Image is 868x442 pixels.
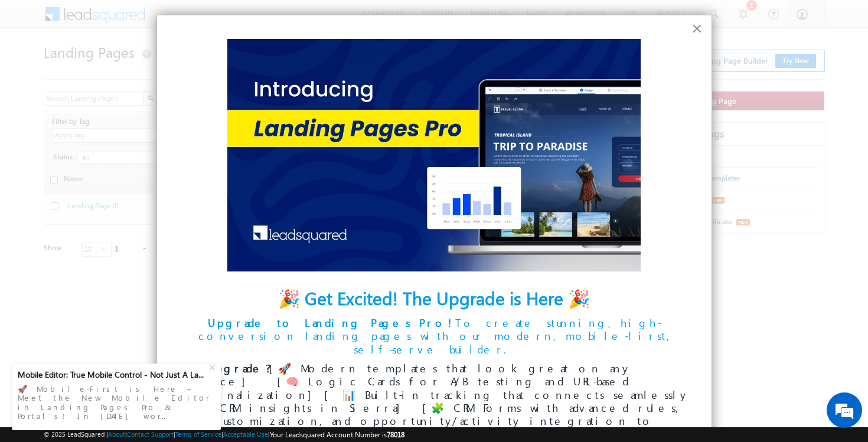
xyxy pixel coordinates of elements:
strong: Why upgrade? [181,361,269,375]
span: 78018 [387,430,404,439]
span: © 2025 LeadSquared | | | | | [44,429,404,440]
a: Contact Support [127,430,174,438]
span: Your Leadsquared Account Number is [270,430,404,439]
strong: Upgrade to Landing Pages Pro! [208,315,455,330]
span: [🚀 Modern templates that look great on any device] [🧠 Logic Cards for A/B testing and URL-based p... [181,361,697,441]
div: Mobile Editor: True Mobile Control - Not Just A La... [18,369,208,380]
a: About [108,430,125,438]
a: Acceptable Use [223,430,268,438]
p: 🎉 Get Excited! The Upgrade is Here 🎉 [181,286,688,310]
span: To create stunning, high-conversion landing pages with our modern, mobile-first, self-serve builder. [198,315,679,356]
a: Terms of Service [175,430,221,438]
div: + [207,359,221,374]
div: 🚀 Mobile-First is Here – Meet the New Mobile Editor in Landing Pages Pro & Portals! In [DATE] wor... [18,381,215,424]
button: Close [691,19,703,38]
